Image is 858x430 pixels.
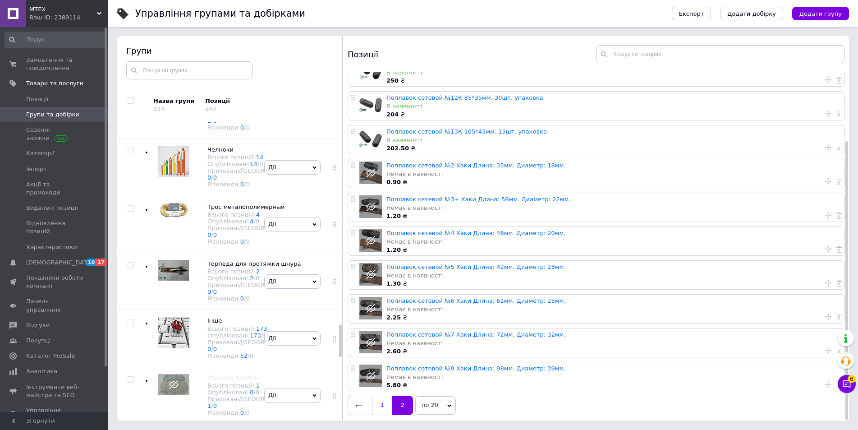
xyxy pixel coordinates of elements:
[207,339,304,352] div: Приховані/[GEOGRAPHIC_DATA]:
[256,268,260,275] a: 2
[246,238,249,245] div: 0
[836,143,842,152] a: Видалити товар
[26,219,83,236] span: Відновлення позицій
[244,238,250,245] span: /
[386,280,840,288] div: ₴
[386,246,840,254] div: ₴
[386,178,840,186] div: ₴
[240,124,244,131] a: 0
[836,380,842,388] a: Видалити товар
[207,238,304,245] div: Різновиди:
[26,126,83,142] span: Сезонні знижки
[207,402,211,409] a: 1
[207,181,304,188] div: Різновиди:
[256,382,260,389] a: 1
[244,295,250,302] span: /
[126,61,252,79] input: Пошук по групах
[207,211,304,218] div: Всього позицій:
[256,389,259,396] div: 0
[26,95,48,103] span: Позиції
[836,110,842,118] a: Видалити товар
[250,218,253,225] a: 4
[386,373,840,381] div: Немає в наявності
[386,204,840,212] div: Немає в наявності
[158,317,189,348] img: Інше
[386,144,840,153] div: ₴
[213,402,217,409] a: 0
[386,102,840,111] div: В наявності
[158,374,189,395] img: Дель узловая
[386,170,840,178] div: Немає в наявності
[153,106,165,112] div: 124
[386,382,401,388] b: 5.80
[386,94,543,101] a: Поплавок сетевой №12К 85*35мм. 30шт. упаковка
[836,279,842,287] a: Видалити товар
[246,181,249,188] div: 0
[836,347,842,355] a: Видалити товар
[386,111,840,119] div: ₴
[386,69,840,77] div: В наявності
[26,79,83,88] span: Товари та послуги
[158,260,189,281] img: Торпеда для протяжки шнура
[207,124,304,131] div: Різновиди:
[26,407,83,423] span: Управління сайтом
[211,346,217,352] span: /
[386,145,409,152] b: 202.50
[268,392,276,398] span: Дії
[126,45,334,56] div: Групи
[26,149,55,157] span: Категорії
[207,260,301,267] span: Торпеда для протяжки шнура
[386,111,399,118] b: 204
[159,203,189,217] img: Трос металополимерный
[211,174,217,181] span: /
[386,179,401,185] b: 0.90
[386,246,401,253] b: 1.20
[207,203,285,210] span: Трос металополимерный
[246,409,249,416] div: 0
[386,272,840,280] div: Немає в наявності
[26,165,47,173] span: Імпорт
[268,164,276,171] span: Дії
[135,8,305,19] h1: Управління групами та добірками
[386,314,840,322] div: ₴
[240,238,244,245] a: 0
[250,275,253,282] a: 2
[207,161,304,167] div: Опубліковані:
[256,218,259,225] div: 0
[372,396,392,415] a: 1
[240,409,244,416] a: 0
[207,317,222,324] span: Інше
[386,339,840,347] div: Немає в наявності
[213,174,217,181] a: 0
[207,375,256,381] span: [PERSON_NAME]
[244,181,250,188] span: /
[207,218,304,225] div: Опубліковані:
[26,56,83,72] span: Замовлення та повідомлення
[207,282,304,295] div: Приховані/[GEOGRAPHIC_DATA]:
[211,288,217,295] span: /
[257,161,263,167] span: /
[244,409,250,416] span: /
[207,409,304,416] div: Різновиди:
[268,221,276,227] span: Дії
[263,332,267,339] div: 0
[836,313,842,321] a: Видалити товар
[244,124,250,131] span: /
[596,45,844,63] input: Пошук по товарах
[386,264,566,270] a: Поплавок сетевой №5 Хаки Длина: 42мм. Диаметр: 23мм.
[207,167,304,181] div: Приховані/[GEOGRAPHIC_DATA]:
[848,375,856,383] span: 6
[246,295,249,302] div: 0
[254,275,260,282] span: /
[248,352,253,359] span: /
[386,381,840,389] div: ₴
[207,389,304,396] div: Опубліковані:
[240,295,244,302] a: 0
[26,321,50,329] span: Відгуки
[246,124,249,131] div: 0
[386,314,401,321] b: 2.25
[26,337,50,345] span: Покупці
[386,77,399,84] b: 250
[153,97,198,105] div: Назва групи
[386,212,840,220] div: ₴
